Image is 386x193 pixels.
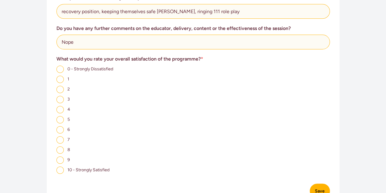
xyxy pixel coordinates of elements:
[67,157,70,162] span: 9
[56,96,64,103] input: 3
[56,25,330,32] h3: Do you have any further comments on the educator, delivery, content or the effectiveness of the s...
[67,127,70,132] span: 6
[56,156,64,164] input: 9
[67,97,70,102] span: 3
[56,126,64,133] input: 6
[56,86,64,93] input: 2
[67,107,70,112] span: 4
[67,76,69,82] span: 1
[67,87,70,92] span: 2
[67,117,70,122] span: 5
[67,167,110,173] span: 10 - Strongly Satisfied
[56,65,64,73] input: 0 - Strongly Dissatisfied
[56,146,64,154] input: 8
[56,116,64,123] input: 5
[56,136,64,143] input: 7
[56,55,330,63] h3: What would you rate your overall satisfaction of the programme?
[56,76,64,83] input: 1
[67,147,70,152] span: 8
[67,137,70,142] span: 7
[56,166,64,174] input: 10 - Strongly Satisfied
[67,66,113,72] span: 0 - Strongly Dissatisfied
[56,106,64,113] input: 4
